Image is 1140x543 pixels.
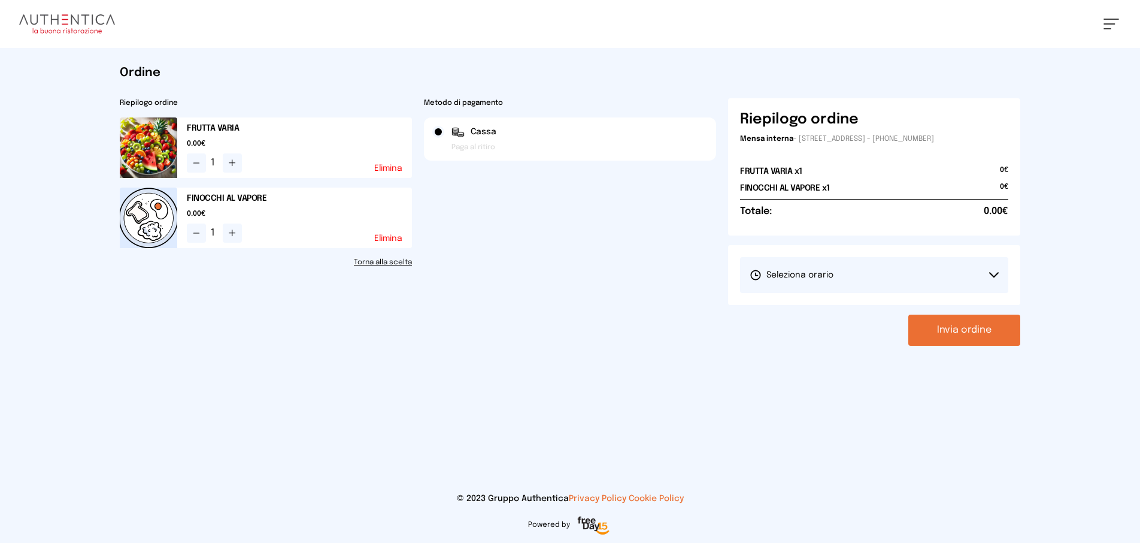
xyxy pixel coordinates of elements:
[1000,165,1008,182] span: 0€
[569,494,626,503] a: Privacy Policy
[740,165,802,177] h2: FRUTTA VARIA x1
[120,117,177,178] img: media
[424,98,716,108] h2: Metodo di pagamento
[374,234,402,243] button: Elimina
[120,258,412,267] a: Torna alla scelta
[740,204,772,219] h6: Totale:
[187,192,412,204] h2: FINOCCHI AL VAPORE
[740,110,859,129] h6: Riepilogo ordine
[374,164,402,173] button: Elimina
[187,139,412,149] span: 0.00€
[120,98,412,108] h2: Riepilogo ordine
[451,143,495,152] span: Paga al ritiro
[528,520,570,530] span: Powered by
[187,122,412,134] h2: FRUTTA VARIA
[211,156,218,170] span: 1
[740,257,1008,293] button: Seleziona orario
[471,126,496,138] span: Cassa
[19,14,115,34] img: logo.8f33a47.png
[908,315,1020,346] button: Invia ordine
[740,135,793,143] span: Mensa interna
[750,269,833,281] span: Seleziona orario
[740,134,1008,144] p: - [STREET_ADDRESS] - [PHONE_NUMBER]
[984,204,1008,219] span: 0.00€
[629,494,684,503] a: Cookie Policy
[120,65,1020,82] h1: Ordine
[575,514,613,538] img: logo-freeday.3e08031.png
[211,226,218,240] span: 1
[1000,182,1008,199] span: 0€
[740,182,830,194] h2: FINOCCHI AL VAPORE x1
[19,493,1121,505] p: © 2023 Gruppo Authentica
[120,188,177,248] img: placeholder-product.5564ca1.png
[187,209,412,219] span: 0.00€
